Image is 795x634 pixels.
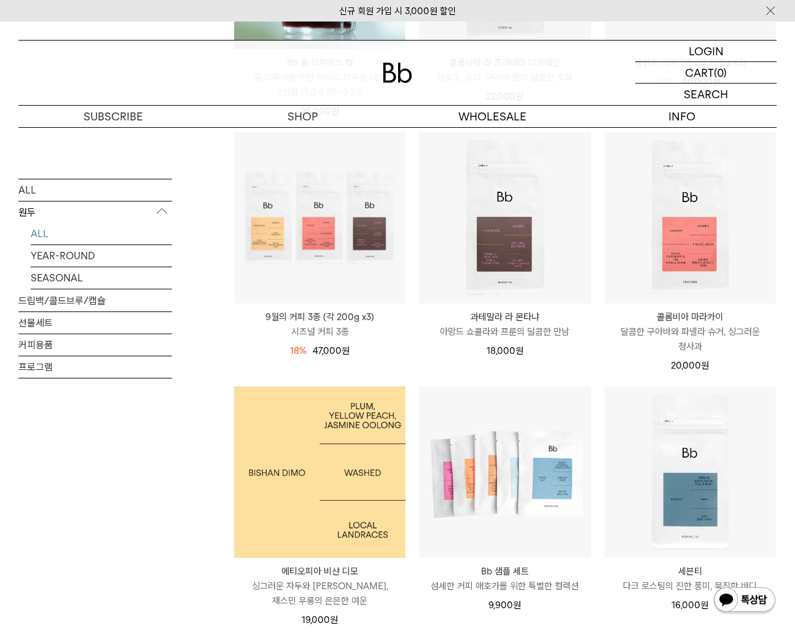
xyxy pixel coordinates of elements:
p: 에티오피아 비샨 디모 [234,564,405,579]
span: 원 [701,360,709,371]
img: 세븐티 [605,386,776,558]
a: 콜롬비아 마라카이 달콤한 구아바와 파넬라 슈거, 싱그러운 청사과 [605,310,776,354]
p: 시즈널 커피 3종 [234,324,405,339]
p: Bb 샘플 세트 [419,564,590,579]
span: 16,000 [672,600,708,611]
a: ALL [31,222,172,244]
a: Bb 샘플 세트 섬세한 커피 애호가를 위한 특별한 컬렉션 [419,564,590,593]
p: 과테말라 라 몬타냐 [419,310,590,324]
p: 싱그러운 자두와 [PERSON_NAME], 재스민 우롱의 은은한 여운 [234,579,405,608]
a: 선물세트 [18,311,172,333]
span: 원 [330,614,338,625]
span: 19,000 [302,614,338,625]
a: 신규 회원 가입 시 3,000원 할인 [339,6,456,17]
p: INFO [587,106,777,127]
a: 에티오피아 비샨 디모 [234,386,405,558]
img: 9월의 커피 3종 (각 200g x3) [234,132,405,303]
a: 과테말라 라 몬타냐 아망드 쇼콜라와 프룬의 달콤한 만남 [419,310,590,339]
p: CART [685,62,714,83]
p: SEARCH [684,84,728,105]
p: 원두 [18,201,172,223]
span: 원 [700,600,708,611]
span: 원 [515,345,523,356]
p: 콜롬비아 마라카이 [605,310,776,324]
a: 에티오피아 비샨 디모 싱그러운 자두와 [PERSON_NAME], 재스민 우롱의 은은한 여운 [234,564,405,608]
p: 다크 로스팅의 진한 풍미, 묵직한 바디 [605,579,776,593]
img: Bb 샘플 세트 [419,386,590,558]
img: 콜롬비아 마라카이 [605,132,776,303]
img: 카카오톡 채널 1:1 채팅 버튼 [713,586,777,616]
span: 9,900 [488,600,521,611]
p: 달콤한 구아바와 파넬라 슈거, 싱그러운 청사과 [605,324,776,354]
a: 드립백/콜드브루/캡슐 [18,289,172,311]
span: 원 [513,600,521,611]
p: 섬세한 커피 애호가를 위한 특별한 컬렉션 [419,579,590,593]
a: 프로그램 [18,356,172,377]
a: SUBSCRIBE [18,106,208,127]
a: SHOP [208,106,398,127]
a: SEASONAL [31,267,172,288]
img: 로고 [383,63,412,83]
p: LOGIN [689,41,724,61]
img: 과테말라 라 몬타냐 [419,132,590,303]
a: 9월의 커피 3종 (각 200g x3) 시즈널 커피 3종 [234,310,405,339]
span: 18,000 [487,345,523,356]
p: WHOLESALE [397,106,587,127]
p: 9월의 커피 3종 (각 200g x3) [234,310,405,324]
a: 세븐티 다크 로스팅의 진한 풍미, 묵직한 바디 [605,564,776,593]
a: YEAR-ROUND [31,245,172,266]
a: 커피용품 [18,334,172,355]
div: 18% [290,343,307,358]
p: 세븐티 [605,564,776,579]
img: 1000000480_add2_093.jpg [234,386,405,558]
p: (0) [714,62,727,83]
a: CART (0) [635,62,777,84]
a: ALL [18,179,172,200]
span: 47,000 [313,345,350,356]
span: 20,000 [671,360,709,371]
p: 아망드 쇼콜라와 프룬의 달콤한 만남 [419,324,590,339]
a: LOGIN [635,41,777,62]
span: 원 [342,345,350,356]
